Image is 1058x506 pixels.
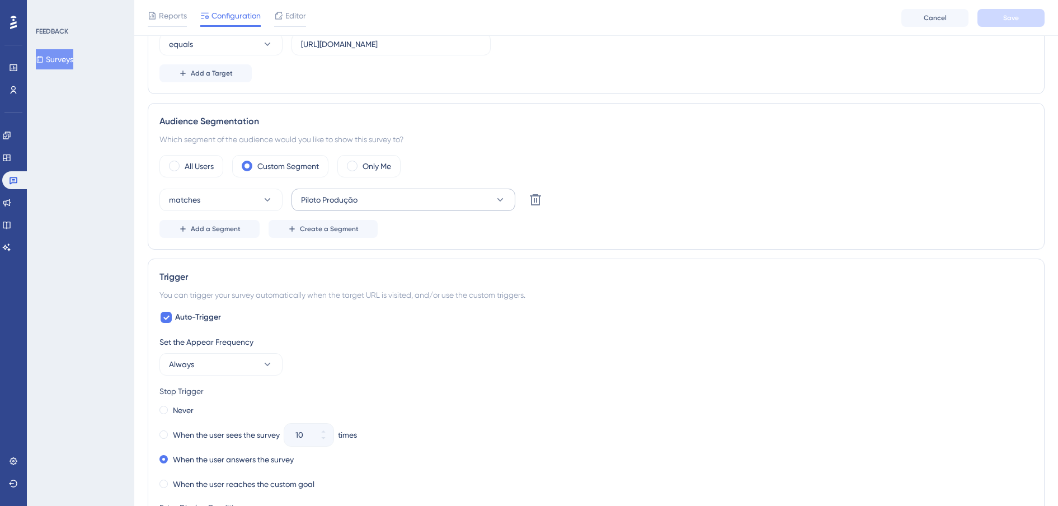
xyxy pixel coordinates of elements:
button: Add a Segment [159,220,260,238]
button: equals [159,33,283,55]
span: Save [1003,13,1019,22]
button: Always [159,353,283,376]
div: Trigger [159,270,1033,284]
span: Reports [159,9,187,22]
button: matches [159,189,283,211]
label: When the user answers the survey [173,453,294,466]
button: Save [977,9,1045,27]
label: All Users [185,160,214,173]
button: Surveys [36,49,73,69]
span: Create a Segment [300,224,359,233]
span: equals [169,38,193,51]
input: yourwebsite.com/path [301,38,481,50]
button: Create a Segment [269,220,378,238]
label: Never [173,404,194,417]
div: Set the Appear Frequency [159,335,1033,349]
div: Audience Segmentation [159,115,1033,128]
label: Custom Segment [257,160,319,173]
span: Add a Segment [191,224,241,233]
div: You can trigger your survey automatically when the target URL is visited, and/or use the custom t... [159,288,1033,302]
span: Always [169,358,194,371]
span: Cancel [924,13,947,22]
button: Piloto Produção [291,189,515,211]
span: Piloto Produção [301,193,358,207]
span: Auto-Trigger [175,311,221,324]
label: When the user sees the survey [173,428,280,442]
div: FEEDBACK [36,27,68,36]
label: Only Me [363,160,391,173]
span: Add a Target [191,69,233,78]
span: matches [169,193,200,207]
button: Cancel [901,9,968,27]
div: Stop Trigger [159,385,1033,398]
span: Configuration [211,9,261,22]
span: Editor [285,9,306,22]
div: times [338,428,357,442]
label: When the user reaches the custom goal [173,477,314,491]
button: Add a Target [159,64,252,82]
div: Which segment of the audience would you like to show this survey to? [159,133,1033,146]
